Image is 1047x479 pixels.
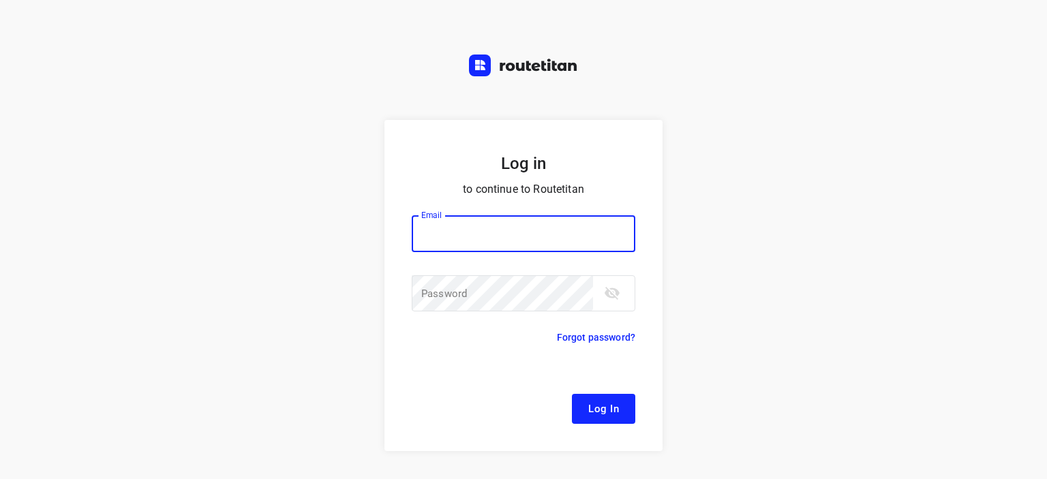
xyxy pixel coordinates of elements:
[572,394,635,424] button: Log In
[588,400,619,418] span: Log In
[412,180,635,199] p: to continue to Routetitan
[557,329,635,345] p: Forgot password?
[412,153,635,174] h5: Log in
[469,55,578,76] img: Routetitan
[598,279,626,307] button: toggle password visibility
